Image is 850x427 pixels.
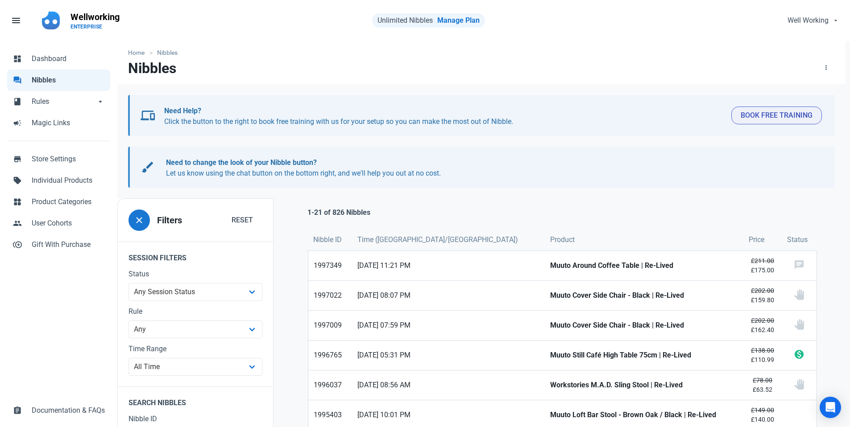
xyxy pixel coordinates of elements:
[308,370,352,400] a: 1996037
[164,107,201,115] b: Need Help?
[157,215,182,226] h3: Filters
[357,320,539,331] span: [DATE] 07:59 PM
[545,370,744,400] a: Workstories M.A.D. Sling Stool | Re-Lived
[129,209,150,231] button: close
[743,251,782,280] a: £211.00£175.00
[357,410,539,420] span: [DATE] 10:01 PM
[13,96,22,105] span: book
[128,60,176,76] h1: Nibbles
[352,341,545,370] a: [DATE] 05:31 PM
[545,341,744,370] a: Muuto Still Café High Table 75cm | Re-Lived
[134,215,145,226] span: close
[357,350,539,361] span: [DATE] 05:31 PM
[357,380,539,390] span: [DATE] 08:56 AM
[749,256,776,275] small: £175.00
[164,106,724,127] p: Click the button to the right to book free training with us for your setup so you can make the mo...
[437,16,480,25] a: Manage Plan
[7,191,110,213] a: widgetsProduct Categories
[545,281,744,310] a: Muuto Cover Side Chair - Black | Re-Lived
[352,251,545,280] a: [DATE] 11:21 PM
[7,91,110,112] a: bookRulesarrow_drop_down
[7,213,110,234] a: peopleUser Cohorts
[743,341,782,370] a: £138.00£110.99
[794,379,804,390] img: status_user_offer_unavailable.svg
[32,197,105,207] span: Product Categories
[550,350,738,361] strong: Muuto Still Café High Table 75cm | Re-Lived
[13,175,22,184] span: sell
[13,118,22,127] span: campaign
[13,239,22,248] span: control_point_duplicate
[32,53,105,64] span: Dashboard
[222,211,262,229] button: Reset
[308,311,352,340] a: 1997009
[550,410,738,420] strong: Muuto Loft Bar Stool - Brown Oak / Black | Re-Lived
[751,317,774,324] s: £202.00
[820,397,841,418] div: Open Intercom Messenger
[32,175,105,186] span: Individual Products
[117,41,846,59] nav: breadcrumbs
[96,96,105,105] span: arrow_drop_down
[141,160,155,174] span: brush
[129,269,262,279] label: Status
[377,16,433,25] span: Unlimited Nibbles
[13,197,22,205] span: widgets
[782,341,817,370] a: monetization_on
[7,48,110,70] a: dashboardDashboard
[743,281,782,310] a: £202.00£159.80
[308,281,352,310] a: 1997022
[313,234,342,245] span: Nibble ID
[749,346,776,365] small: £110.99
[749,234,764,245] span: Price
[70,11,120,23] p: Wellworking
[550,320,738,331] strong: Muuto Cover Side Chair - Black | Re-Lived
[118,242,273,269] legend: Session Filters
[128,48,149,57] a: Home
[352,281,545,310] a: [DATE] 08:07 PM
[129,306,262,317] label: Rule
[7,234,110,255] a: control_point_duplicateGift With Purchase
[780,12,845,29] div: Well Working
[13,53,22,62] span: dashboard
[70,23,120,30] p: ENTERPRISE
[7,148,110,170] a: storeStore Settings
[794,319,804,330] img: status_user_offer_unavailable.svg
[545,311,744,340] a: Muuto Cover Side Chair - Black | Re-Lived
[308,341,352,370] a: 1996765
[308,251,352,280] a: 1997349
[32,75,105,86] span: Nibbles
[787,234,808,245] span: Status
[794,259,804,270] span: chat
[550,260,738,271] strong: Muuto Around Coffee Table | Re-Lived
[166,158,317,167] b: Need to change the look of your Nibble button?
[32,96,96,107] span: Rules
[13,154,22,163] span: store
[782,251,817,280] a: chat
[550,290,738,301] strong: Muuto Cover Side Chair - Black | Re-Lived
[753,377,772,384] s: £78.00
[32,118,105,128] span: Magic Links
[7,170,110,191] a: sellIndividual Products
[794,349,804,360] span: monetization_on
[7,70,110,91] a: forumNibbles
[749,376,776,394] small: £63.52
[751,287,774,294] s: £202.00
[32,405,105,416] span: Documentation & FAQs
[357,290,539,301] span: [DATE] 08:07 PM
[749,316,776,335] small: £162.40
[7,400,110,421] a: assignmentDocumentation & FAQs
[731,107,822,124] button: Book Free Training
[352,370,545,400] a: [DATE] 08:56 AM
[13,405,22,414] span: assignment
[13,75,22,84] span: forum
[741,110,813,121] span: Book Free Training
[788,15,829,26] span: Well Working
[749,286,776,305] small: £159.80
[352,311,545,340] a: [DATE] 07:59 PM
[357,260,539,271] span: [DATE] 11:21 PM
[232,215,253,226] span: Reset
[141,108,155,123] span: devices
[32,239,105,250] span: Gift With Purchase
[32,154,105,164] span: Store Settings
[13,218,22,227] span: people
[751,406,774,414] s: £149.00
